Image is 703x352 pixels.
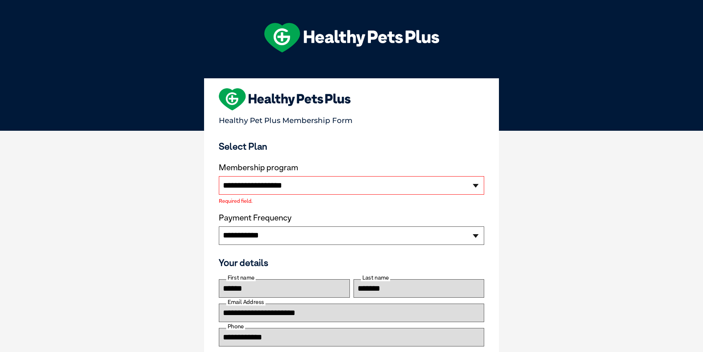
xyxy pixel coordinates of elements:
[219,163,484,172] label: Membership program
[219,88,351,110] img: heart-shape-hpp-logo-large.png
[219,198,484,204] label: Required field.
[219,257,484,268] h3: Your details
[226,299,265,305] label: Email Address
[226,274,256,281] label: First name
[264,23,439,52] img: hpp-logo-landscape-green-white.png
[226,323,245,330] label: Phone
[361,274,390,281] label: Last name
[219,113,484,125] p: Healthy Pet Plus Membership Form
[219,141,484,152] h3: Select Plan
[219,213,292,223] label: Payment Frequency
